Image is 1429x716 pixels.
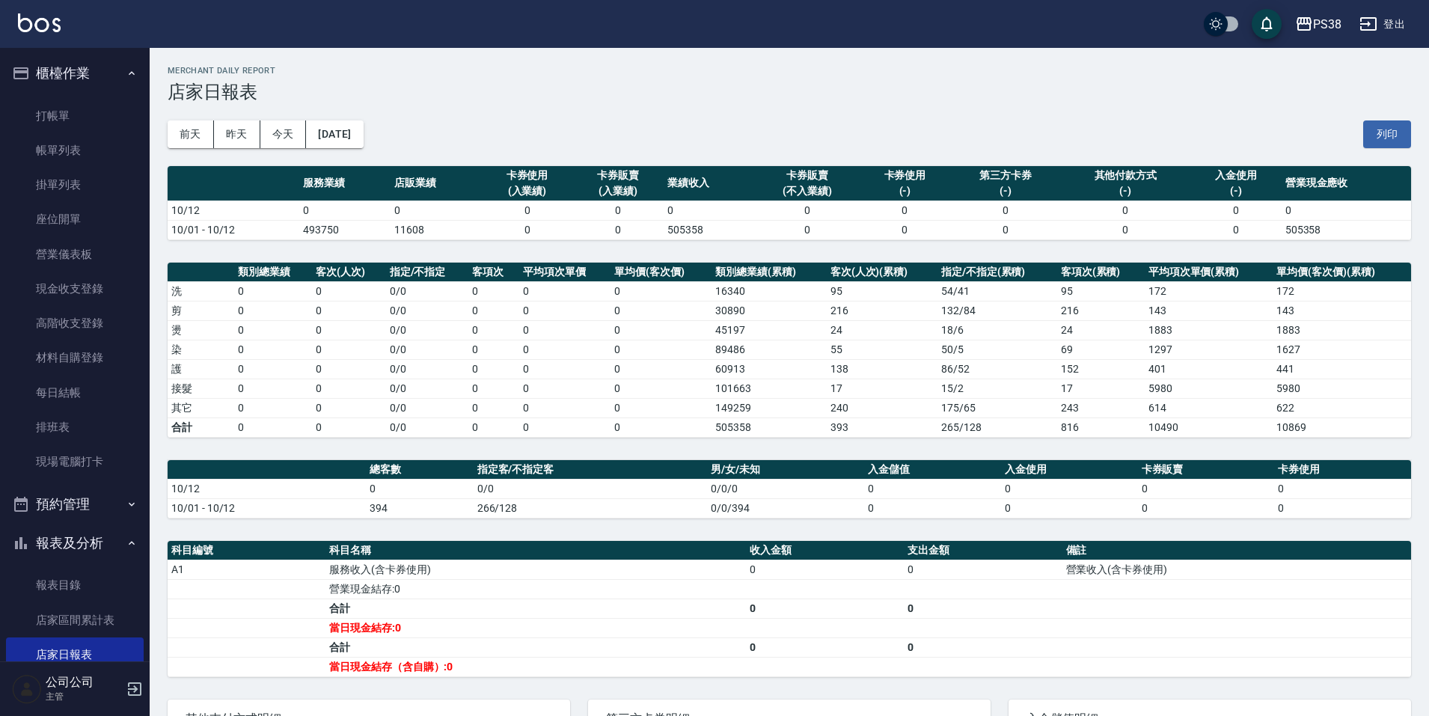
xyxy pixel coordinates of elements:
td: 0 [234,281,312,301]
td: 0 [519,320,611,340]
td: 0 [611,417,712,437]
td: 132 / 84 [937,301,1057,320]
button: [DATE] [306,120,363,148]
td: 143 [1145,301,1273,320]
td: 10/12 [168,201,299,220]
div: (-) [1065,183,1187,199]
td: 燙 [168,320,234,340]
td: 17 [827,379,937,398]
button: 今天 [260,120,307,148]
td: 合計 [168,417,234,437]
td: 0 [468,359,519,379]
td: 0 [904,560,1062,579]
td: 洗 [168,281,234,301]
td: A1 [168,560,325,579]
td: 0 [468,281,519,301]
td: 0 / 0 [386,340,469,359]
td: 0 [312,281,386,301]
td: 45197 [712,320,826,340]
td: 0 [519,301,611,320]
img: Person [12,674,42,704]
td: 172 [1273,281,1411,301]
td: 0 [1061,220,1190,239]
th: 客項次 [468,263,519,282]
td: 11608 [391,220,482,239]
td: 10/12 [168,479,366,498]
th: 卡券使用 [1274,460,1411,480]
td: 0 [519,340,611,359]
table: a dense table [168,541,1411,677]
td: 0 / 0 [386,320,469,340]
td: 101663 [712,379,826,398]
td: 95 [827,281,937,301]
td: 剪 [168,301,234,320]
td: 0/0/0 [707,479,864,498]
th: 科目名稱 [325,541,746,560]
button: PS38 [1289,9,1347,40]
td: 0/0/394 [707,498,864,518]
td: 營業收入(含卡券使用) [1062,560,1412,579]
td: 0 [391,201,482,220]
td: 149259 [712,398,826,417]
td: 505358 [664,220,755,239]
div: (-) [1194,183,1278,199]
th: 營業現金應收 [1282,166,1411,201]
a: 店家日報表 [6,637,144,672]
td: 0 [950,201,1060,220]
th: 客項次(累積) [1057,263,1145,282]
a: 打帳單 [6,99,144,133]
td: 0 [1190,201,1282,220]
th: 總客數 [366,460,474,480]
td: 1883 [1273,320,1411,340]
td: 0 [864,498,1001,518]
button: 預約管理 [6,485,144,524]
td: 當日現金結存（含自購）:0 [325,657,746,676]
button: 登出 [1353,10,1411,38]
td: 0 [468,301,519,320]
td: 0 [468,340,519,359]
td: 0 [366,479,474,498]
td: 816 [1057,417,1145,437]
a: 排班表 [6,410,144,444]
div: 入金使用 [1194,168,1278,183]
div: 卡券販賣 [759,168,856,183]
th: 收入金額 [746,541,904,560]
td: 240 [827,398,937,417]
td: 401 [1145,359,1273,379]
td: 0 [312,359,386,379]
div: (入業績) [486,183,569,199]
button: save [1252,9,1282,39]
th: 服務業績 [299,166,391,201]
a: 座位開單 [6,202,144,236]
td: 0 [482,220,573,239]
th: 指定/不指定 [386,263,469,282]
td: 60913 [712,359,826,379]
a: 店家區間累計表 [6,603,144,637]
button: 列印 [1363,120,1411,148]
td: 30890 [712,301,826,320]
td: 0 [1138,479,1275,498]
td: 152 [1057,359,1145,379]
td: 393 [827,417,937,437]
td: 0 [482,201,573,220]
td: 89486 [712,340,826,359]
td: 505358 [712,417,826,437]
td: 69 [1057,340,1145,359]
td: 24 [827,320,937,340]
td: 17 [1057,379,1145,398]
h2: Merchant Daily Report [168,66,1411,76]
table: a dense table [168,166,1411,240]
td: 216 [1057,301,1145,320]
td: 0 [234,379,312,398]
th: 備註 [1062,541,1412,560]
td: 0 [755,201,860,220]
th: 客次(人次) [312,263,386,282]
td: 10/01 - 10/12 [168,498,366,518]
td: 0 [611,340,712,359]
button: 前天 [168,120,214,148]
td: 0 [611,379,712,398]
p: 主管 [46,690,122,703]
td: 0 [234,359,312,379]
td: 86 / 52 [937,359,1057,379]
td: 0 [904,599,1062,618]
